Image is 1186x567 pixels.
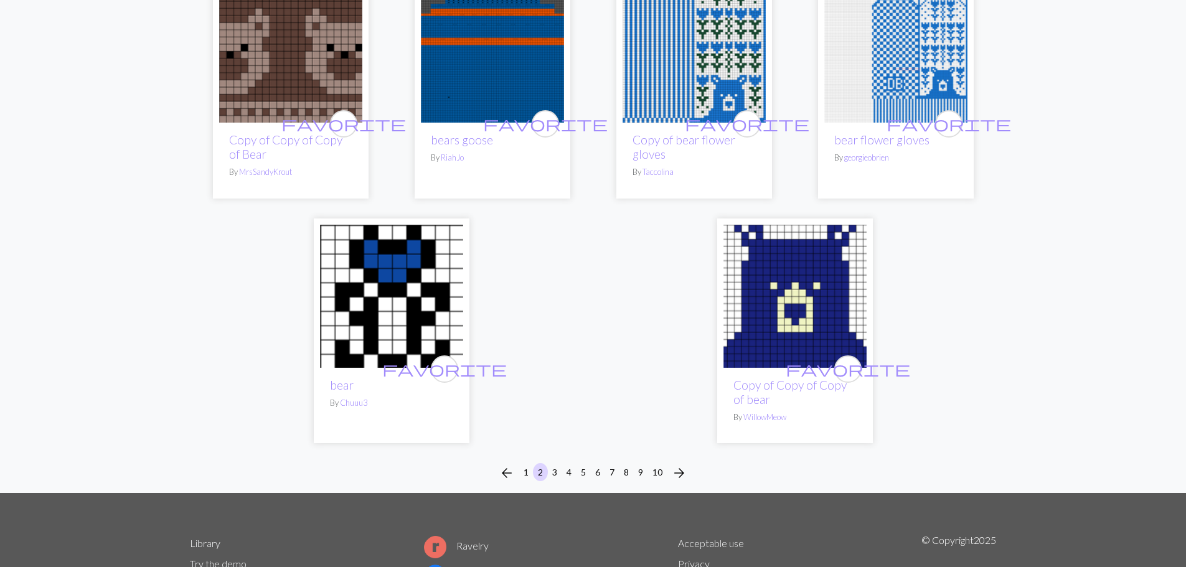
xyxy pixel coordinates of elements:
[733,378,847,406] a: Copy of Copy of Copy of bear
[619,463,634,481] button: 8
[320,289,463,301] a: bear
[667,463,692,483] button: Next
[382,359,507,378] span: favorite
[483,111,608,136] i: favourite
[281,111,406,136] i: favourite
[672,464,687,482] span: arrow_forward
[320,225,463,368] img: bear
[834,355,862,383] button: favourite
[605,463,619,481] button: 7
[642,167,674,177] a: Taccolina
[499,464,514,482] span: arrow_back
[723,225,867,368] img: bear
[733,110,761,138] button: favourite
[494,463,692,483] nav: Page navigation
[533,463,548,481] button: 2
[562,463,577,481] button: 4
[431,152,554,164] p: By
[786,357,910,382] i: favourite
[633,166,756,178] p: By
[824,44,967,55] a: bear flower gloves
[733,411,857,423] p: By
[887,114,1011,133] span: favorite
[590,463,605,481] button: 6
[532,110,559,138] button: favourite
[229,133,342,161] a: Copy of Copy of Copy of Bear
[330,397,453,409] p: By
[743,412,786,422] a: WillowMeow
[431,133,493,147] a: bears goose
[576,463,591,481] button: 5
[330,110,357,138] button: favourite
[441,152,464,162] a: RiahJo
[834,152,958,164] p: By
[678,537,744,549] a: Acceptable use
[421,44,564,55] a: bears goose
[844,152,889,162] a: georgieobrien
[499,466,514,480] i: Previous
[424,540,489,551] a: Ravelry
[685,114,809,133] span: favorite
[633,463,648,481] button: 9
[229,166,352,178] p: By
[786,359,910,378] span: favorite
[330,378,354,392] a: bear
[623,44,766,55] a: bear flower gloves
[424,536,446,558] img: Ravelry logo
[834,133,930,147] a: bear flower gloves
[281,114,406,133] span: favorite
[483,114,608,133] span: favorite
[431,355,458,383] button: favourite
[672,466,687,480] i: Next
[190,537,220,549] a: Library
[382,357,507,382] i: favourite
[647,463,667,481] button: 10
[935,110,962,138] button: favourite
[239,167,292,177] a: MrsSandyKrout
[685,111,809,136] i: favourite
[519,463,534,481] button: 1
[494,463,519,483] button: Previous
[887,111,1011,136] i: favourite
[723,289,867,301] a: bear
[547,463,562,481] button: 3
[219,44,362,55] a: Kiva's Bear
[633,133,735,161] a: Copy of bear flower gloves
[340,398,367,408] a: Chuuu3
